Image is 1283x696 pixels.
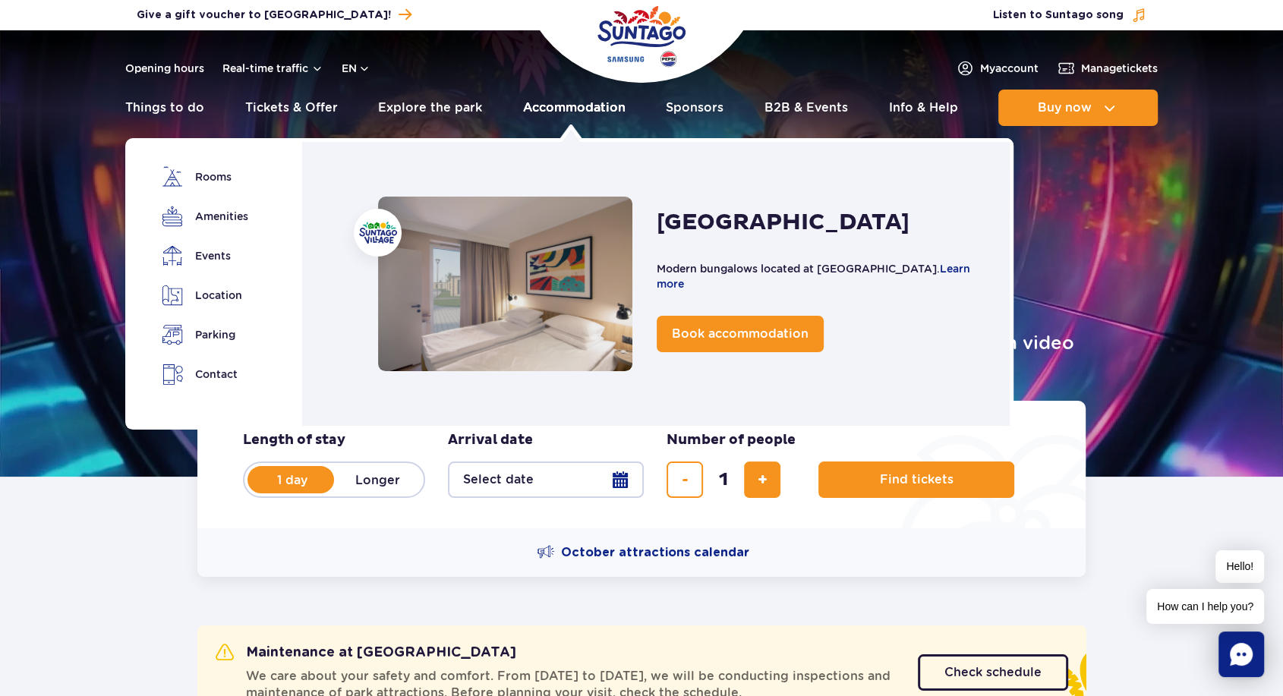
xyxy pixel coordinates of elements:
[378,197,632,371] a: Accommodation
[245,90,338,126] a: Tickets & Offer
[162,285,247,306] a: Location
[993,8,1124,23] span: Listen to Suntago song
[944,666,1042,679] span: Check schedule
[657,316,824,352] a: Book accommodation
[537,543,749,562] a: October attractions calendar
[1215,550,1264,583] span: Hello!
[334,464,421,496] label: Longer
[448,431,533,449] span: Arrival date
[666,90,723,126] a: Sponsors
[162,324,247,345] a: Parking
[359,222,397,244] img: Suntago
[657,208,909,237] h2: [GEOGRAPHIC_DATA]
[980,61,1039,76] span: My account
[657,261,979,291] p: Modern bungalows located at [GEOGRAPHIC_DATA].
[162,206,247,227] a: Amenities
[764,90,848,126] a: B2B & Events
[162,245,247,266] a: Events
[705,461,742,498] input: number of tickets
[137,5,411,25] a: Give a gift voucher to [GEOGRAPHIC_DATA]!
[378,90,482,126] a: Explore the park
[243,431,345,449] span: Length of stay
[744,461,780,498] button: add ticket
[125,90,204,126] a: Things to do
[249,464,336,496] label: 1 day
[342,61,370,76] button: en
[667,431,796,449] span: Number of people
[125,61,204,76] a: Opening hours
[1081,61,1158,76] span: Manage tickets
[918,654,1068,691] a: Check schedule
[162,166,247,187] a: Rooms
[888,90,957,126] a: Info & Help
[880,473,954,487] span: Find tickets
[137,8,391,23] span: Give a gift voucher to [GEOGRAPHIC_DATA]!
[1218,631,1264,677] div: Chat
[1057,59,1158,77] a: Managetickets
[216,644,516,662] h2: Maintenance at [GEOGRAPHIC_DATA]
[162,364,247,386] a: Contact
[523,90,626,126] a: Accommodation
[956,59,1039,77] a: Myaccount
[998,90,1158,126] button: Buy now
[672,326,809,341] span: Book accommodation
[197,401,1086,528] form: Planning your visit to Park of Poland
[818,461,1014,498] button: Find tickets
[1146,589,1264,624] span: How can I help you?
[667,461,703,498] button: remove ticket
[448,461,644,498] button: Select date
[993,8,1146,23] button: Listen to Suntago song
[1037,101,1091,115] span: Buy now
[222,62,323,74] button: Real-time traffic
[561,544,749,561] span: October attractions calendar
